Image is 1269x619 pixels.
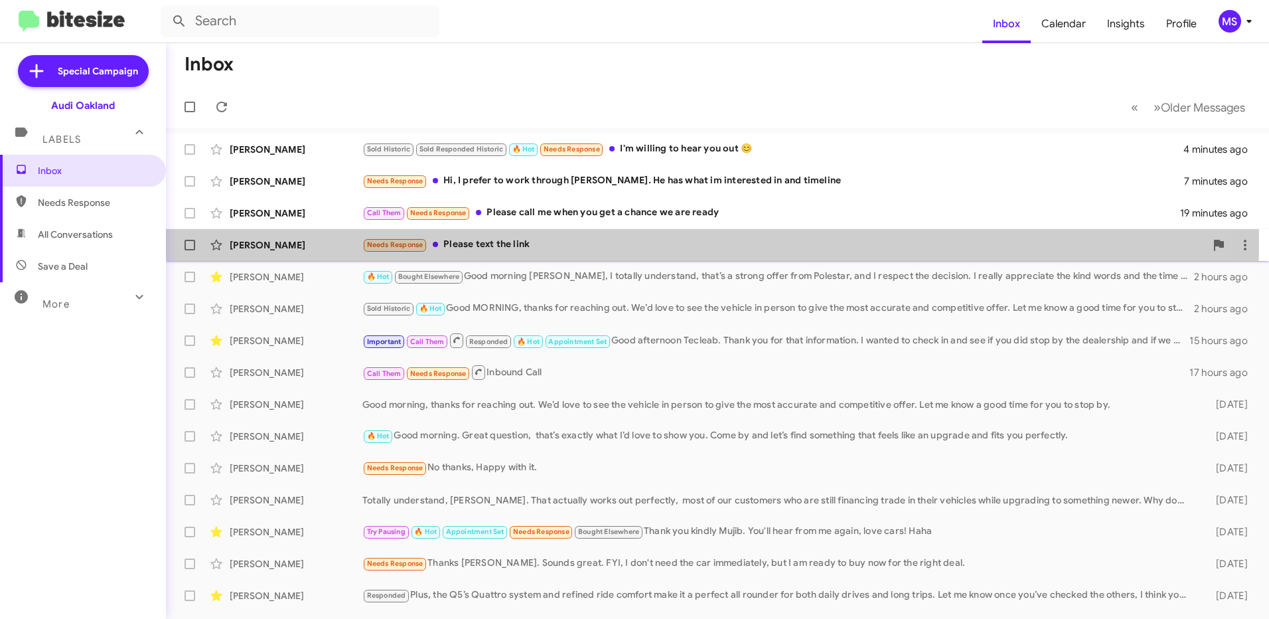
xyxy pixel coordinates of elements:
span: Responded [469,337,508,346]
span: » [1154,99,1161,116]
span: Older Messages [1161,100,1245,115]
div: 4 minutes ago [1183,143,1258,156]
div: [PERSON_NAME] [230,334,362,347]
span: Needs Response [38,196,151,209]
div: 2 hours ago [1194,270,1258,284]
button: Next [1146,94,1253,121]
div: [PERSON_NAME] [230,238,362,252]
span: Needs Response [367,177,423,185]
h1: Inbox [185,54,234,75]
a: Profile [1156,5,1207,43]
span: Needs Response [410,209,467,217]
span: Call Them [367,369,402,378]
span: Needs Response [513,527,569,536]
div: Please call me when you get a chance we are ready [362,205,1180,221]
button: Previous [1123,94,1146,121]
span: Sold Historic [367,304,411,313]
span: Needs Response [410,369,467,378]
div: [PERSON_NAME] [230,557,362,571]
span: Bought Elsewhere [578,527,639,536]
a: Calendar [1031,5,1096,43]
span: 🔥 Hot [517,337,540,346]
div: Audi Oakland [51,99,115,112]
div: Good morning. Great question, that’s exactly what I’d love to show you. Come by and let’s find so... [362,428,1195,444]
div: [DATE] [1195,557,1258,571]
div: [PERSON_NAME] [230,270,362,284]
span: Try Pausing [367,527,406,536]
div: 17 hours ago [1189,366,1258,379]
div: [DATE] [1195,525,1258,539]
span: Appointment Set [548,337,607,346]
span: 🔥 Hot [367,272,390,281]
div: [DATE] [1195,398,1258,411]
div: [PERSON_NAME] [230,175,362,188]
div: MS [1219,10,1241,33]
span: Needs Response [367,240,423,249]
div: [PERSON_NAME] [230,302,362,315]
span: Inbox [38,164,151,177]
div: [DATE] [1195,589,1258,602]
span: 🔥 Hot [419,304,442,313]
span: Bought Elsewhere [398,272,459,281]
nav: Page navigation example [1124,94,1253,121]
span: Important [367,337,402,346]
span: Call Them [410,337,445,346]
span: Needs Response [367,559,423,568]
span: Needs Response [544,145,600,153]
a: Insights [1096,5,1156,43]
div: [PERSON_NAME] [230,398,362,411]
div: Thank you kindly Mujib. You'll hear from me again, love cars! Haha [362,524,1195,539]
button: MS [1207,10,1254,33]
div: [PERSON_NAME] [230,589,362,602]
div: [DATE] [1195,462,1258,475]
div: Plus, the Q5’s Quattro system and refined ride comfort make it a perfect all rounder for both dai... [362,588,1195,603]
span: Call Them [367,209,402,217]
span: All Conversations [38,228,113,241]
span: Save a Deal [38,260,88,273]
span: 🔥 Hot [414,527,437,536]
div: [PERSON_NAME] [230,493,362,507]
div: Inbound Call [362,364,1189,381]
div: No thanks, Happy with it. [362,460,1195,476]
div: 2 hours ago [1194,302,1258,315]
div: [PERSON_NAME] [230,462,362,475]
span: Needs Response [367,464,423,472]
a: Inbox [982,5,1031,43]
div: I'm willing to hear you out 😊 [362,141,1183,157]
span: Labels [42,133,81,145]
div: Hi, I prefer to work through [PERSON_NAME]. He has what im interested in and timeline [362,173,1184,189]
span: Sold Historic [367,145,411,153]
div: Good afternoon Tecleab. Thank you for that information. I wanted to check in and see if you did s... [362,332,1189,349]
div: [DATE] [1195,430,1258,443]
div: 7 minutes ago [1184,175,1258,188]
div: 19 minutes ago [1180,207,1258,220]
div: Good morning, thanks for reaching out. We’d love to see the vehicle in person to give the most ac... [362,398,1195,411]
span: « [1131,99,1138,116]
div: [PERSON_NAME] [230,366,362,379]
div: Good MORNING, thanks for reaching out. We’d love to see the vehicle in person to give the most ac... [362,301,1194,316]
a: Special Campaign [18,55,149,87]
span: More [42,298,70,310]
div: [DATE] [1195,493,1258,507]
div: [PERSON_NAME] [230,143,362,156]
div: Thanks [PERSON_NAME]. Sounds great. FYI, I don't need the car immediately, but I am ready to buy ... [362,556,1195,571]
div: [PERSON_NAME] [230,430,362,443]
span: Special Campaign [58,64,138,78]
div: Good morning [PERSON_NAME], I totally understand, that’s a strong offer from Polestar, and I resp... [362,269,1194,284]
span: Responded [367,591,406,600]
div: Please text the link [362,237,1205,252]
span: Appointment Set [446,527,504,536]
span: Sold Responded Historic [419,145,504,153]
div: Totally understand, [PERSON_NAME]. That actually works out perfectly, most of our customers who a... [362,493,1195,507]
span: 🔥 Hot [367,432,390,440]
div: 15 hours ago [1189,334,1258,347]
input: Search [161,5,439,37]
div: [PERSON_NAME] [230,207,362,220]
div: [PERSON_NAME] [230,525,362,539]
span: 🔥 Hot [512,145,535,153]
